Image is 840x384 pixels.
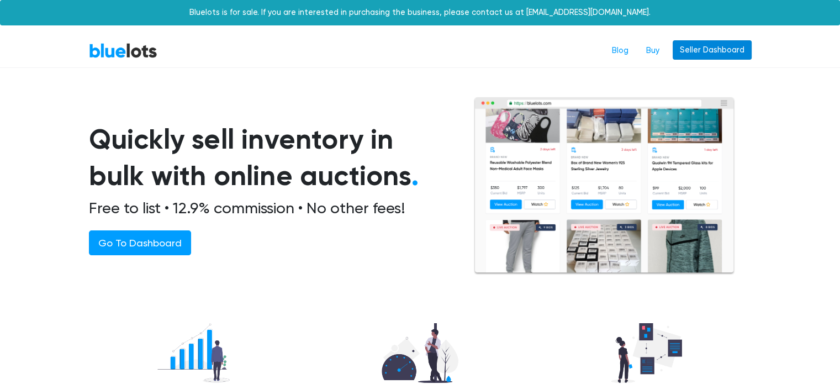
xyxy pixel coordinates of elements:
[89,43,157,59] a: BlueLots
[411,159,419,192] span: .
[89,121,447,194] h1: Quickly sell inventory in bulk with online auctions
[603,40,637,61] a: Blog
[637,40,668,61] a: Buy
[673,40,752,60] a: Seller Dashboard
[89,199,447,218] h2: Free to list • 12.9% commission • No other fees!
[473,97,735,275] img: browserlots-effe8949e13f0ae0d7b59c7c387d2f9fb811154c3999f57e71a08a1b8b46c466.png
[89,230,191,255] a: Go To Dashboard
